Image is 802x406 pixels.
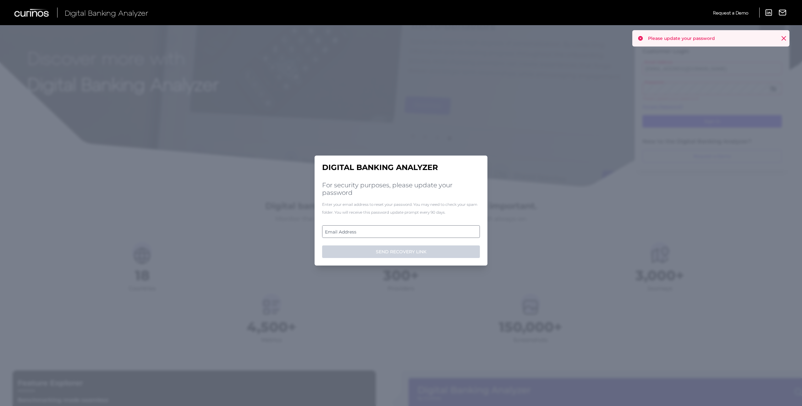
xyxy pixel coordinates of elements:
img: Curinos [14,9,50,17]
button: SEND RECOVERY LINK [322,245,480,258]
div: Enter your email address to reset your password. You may need to check your spam folder. You will... [322,200,480,216]
a: Request a Demo [713,8,748,18]
span: Request a Demo [713,10,748,15]
h1: Digital Banking Analyzer [322,163,480,172]
label: Email Address [322,226,479,237]
span: Digital Banking Analyzer [65,8,148,17]
h2: For security purposes, please update your password [322,181,480,196]
div: Please update your password [632,30,789,47]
